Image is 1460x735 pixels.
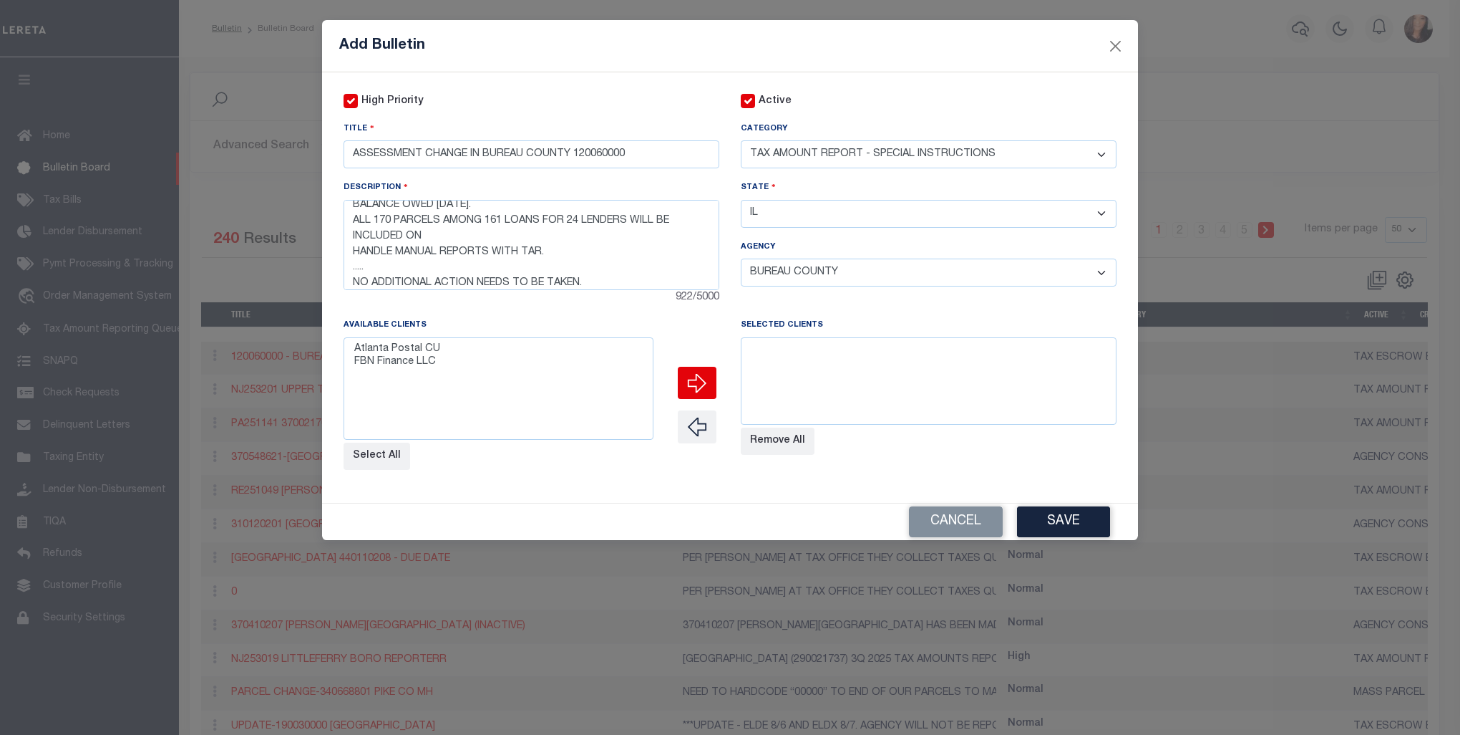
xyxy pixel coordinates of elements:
[344,320,427,332] label: Available Clients
[344,443,410,470] button: Select All
[344,290,719,306] div: 922/5000
[344,181,408,194] label: Description
[353,356,644,369] option: FBN Finance LLC
[361,94,424,110] label: High Priority
[741,123,787,135] label: Category
[353,343,644,356] option: Atlanta Postal CU
[741,428,814,455] button: Remove All
[741,320,823,332] label: Selected Clients
[344,122,374,135] label: Title
[909,506,1003,537] button: Cancel
[759,94,792,110] label: Active
[741,241,775,254] label: Agency
[1017,506,1110,537] button: Save
[741,181,776,194] label: State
